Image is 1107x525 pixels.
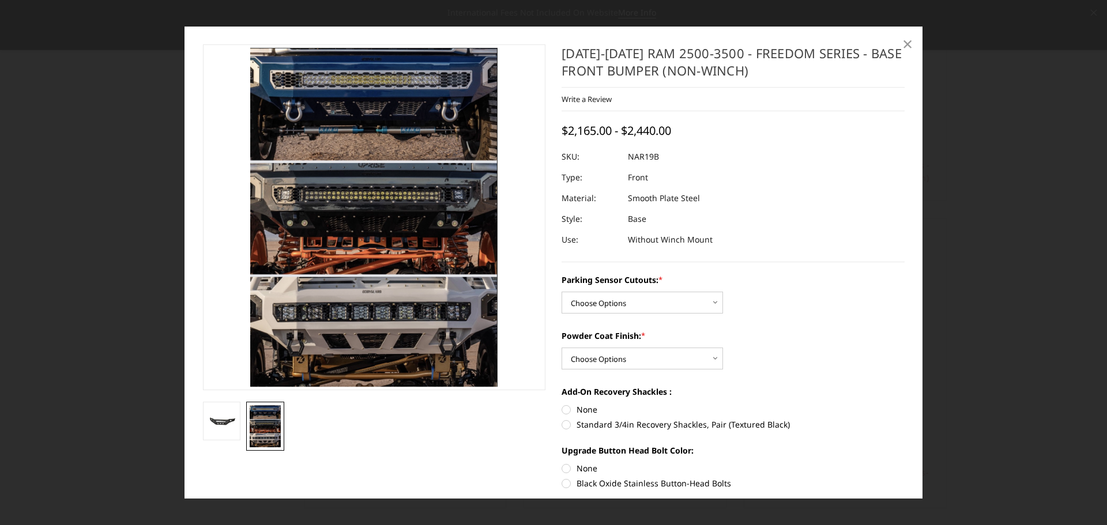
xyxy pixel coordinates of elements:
[562,229,619,250] dt: Use:
[562,146,619,167] dt: SKU:
[562,274,905,286] label: Parking Sensor Cutouts:
[902,31,913,56] span: ×
[562,386,905,398] label: Add-On Recovery Shackles :
[562,330,905,342] label: Powder Coat Finish:
[562,209,619,229] dt: Style:
[628,209,646,229] dd: Base
[898,35,917,53] a: Close
[562,123,671,138] span: $2,165.00 - $2,440.00
[628,167,648,188] dd: Front
[562,462,905,474] label: None
[628,188,700,209] dd: Smooth Plate Steel
[203,44,546,390] a: 2019-2025 Ram 2500-3500 - Freedom Series - Base Front Bumper (non-winch)
[206,414,238,428] img: 2019-2025 Ram 2500-3500 - Freedom Series - Base Front Bumper (non-winch)
[628,229,713,250] dd: Without Winch Mount
[562,188,619,209] dt: Material:
[562,44,905,88] h1: [DATE]-[DATE] Ram 2500-3500 - Freedom Series - Base Front Bumper (non-winch)
[1049,470,1107,525] iframe: Chat Widget
[562,444,905,456] label: Upgrade Button Head Bolt Color:
[562,94,612,104] a: Write a Review
[628,146,659,167] dd: NAR19B
[562,167,619,188] dt: Type:
[562,477,905,489] label: Black Oxide Stainless Button-Head Bolts
[562,403,905,416] label: None
[562,418,905,430] label: Standard 3/4in Recovery Shackles, Pair (Textured Black)
[250,405,281,447] img: 2019-2025 Ram 2500-3500 - Freedom Series - Base Front Bumper (non-winch)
